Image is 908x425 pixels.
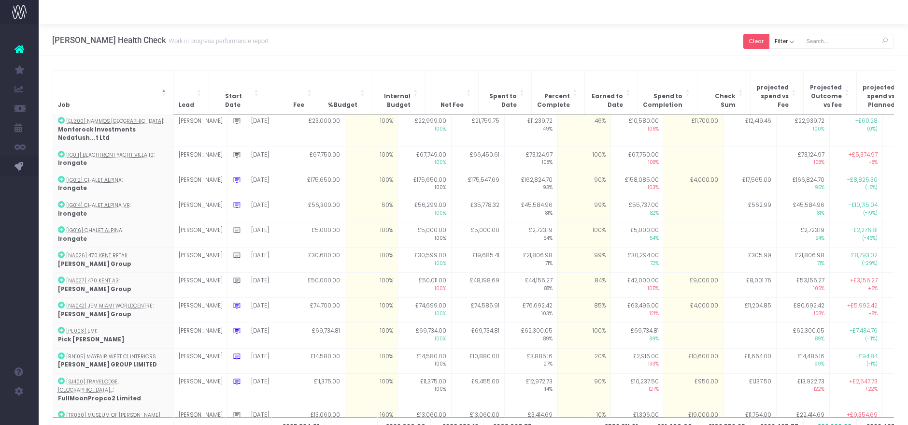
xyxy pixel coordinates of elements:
td: [DATE] [246,248,292,273]
td: : [53,273,173,298]
span: 93% [510,184,553,191]
abbr: [NA026] 470 Kent Retail [66,252,128,259]
td: £9,455.00 [451,373,504,407]
span: (-29%) [835,260,878,267]
td: : [53,298,173,323]
td: 100% [345,348,398,373]
td: £10,600.00 [664,348,723,373]
td: £55,737.00 [610,197,664,222]
span: 100% [403,336,446,343]
td: : [53,323,173,348]
td: £9,000.00 [664,273,723,298]
td: [PERSON_NAME] [173,348,227,373]
td: £14,580.00 [398,348,451,373]
td: £950.00 [664,373,723,407]
span: 81% [510,210,553,217]
td: £45,584.96 [504,197,557,222]
span: +6% [835,285,878,293]
span: projected spend vs Planned [862,84,895,109]
td: £19,685.41 [451,248,504,273]
td: : [53,147,173,172]
td: [PERSON_NAME] [173,147,227,172]
td: : [53,222,173,248]
td: £69,734.81 [292,323,345,348]
span: 114% [510,386,553,393]
abbr: [RN105] Mayfair West C1 Interiors [66,353,156,360]
th: Net Fee: Activate to sort: Activate to sort [425,70,478,114]
td: £45,584.96 [776,197,829,222]
span: Lead [179,101,194,110]
td: £13,922.73 [776,373,829,407]
td: £62,300.05 [504,323,557,348]
td: [DATE] [246,298,292,323]
strong: Pick [PERSON_NAME] [58,336,124,343]
strong: FullMoonPropco2 Limited [58,395,141,402]
td: 100% [345,222,398,248]
td: £4,000.00 [664,172,723,197]
td: £67,750.00 [610,147,664,172]
span: 89% [510,336,553,343]
span: 127% [616,386,659,393]
td: 100% [345,273,398,298]
span: Job [58,101,70,110]
span: -£7,434.76 [850,327,878,336]
th: % Budget: Activate to sort: Activate to sort [319,70,372,114]
span: 81% [781,210,824,217]
span: (-1%) [835,361,878,368]
td: £73,124.97 [504,147,557,172]
span: 100% [403,126,446,133]
span: 71% [510,260,553,267]
td: £69,734.81 [451,323,504,348]
span: (0%) [835,126,878,133]
abbr: [IG016] Chalet Alpina [66,227,122,234]
td: 20% [557,348,610,373]
span: 54% [781,235,824,242]
td: £175,650.00 [398,172,451,197]
td: £11,375.00 [398,373,451,407]
span: +£2,547.73 [849,378,878,386]
span: 108% [781,159,824,166]
td: [DATE] [246,222,292,248]
td: £166,824.70 [776,172,829,197]
td: £30,600.00 [292,248,345,273]
span: 100% [403,184,446,191]
td: £2,723.19 [776,222,829,248]
td: £11,239.72 [504,113,557,147]
td: £175,650.00 [292,172,345,197]
span: Start Date [225,92,251,109]
span: 88% [510,285,553,293]
span: 100% [403,260,446,267]
td: £56,300.00 [292,197,345,222]
span: 54% [616,235,659,242]
td: £74,585.91 [451,298,504,323]
td: £63,495.00 [610,298,664,323]
td: £5,000.00 [398,222,451,248]
td: £5,000.00 [292,222,345,248]
td: £66,450.61 [451,147,504,172]
span: 71% [781,260,824,267]
span: 49% [510,126,553,133]
span: 105% [616,285,659,293]
span: 108% [616,159,659,166]
span: 122% [781,386,824,393]
td: [PERSON_NAME] [173,172,227,197]
span: 82% [616,210,659,217]
td: £11,700.00 [664,113,723,147]
td: £305.99 [723,248,776,273]
td: [PERSON_NAME] [173,113,227,147]
abbr: [SJ400] Travelodge, Godliman Street [58,378,119,394]
abbr: [NA042] JEM Miami Worldcentre [66,302,153,309]
td: £50,000.00 [292,273,345,298]
td: £48,198.69 [451,273,504,298]
span: 100% [403,310,446,318]
span: (-46%) [835,235,878,242]
td: £11,664.00 [723,348,776,373]
th: Spend to Completion: Activate to sort: Activate to sort [638,70,697,114]
th: Start Date: Activate to sort: Activate to sort [220,70,266,114]
span: 27% [510,361,553,368]
span: 72% [616,260,659,267]
td: 100% [345,373,398,407]
span: 99% [781,361,824,368]
button: Filter [769,34,801,49]
strong: Irongate [58,159,87,167]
